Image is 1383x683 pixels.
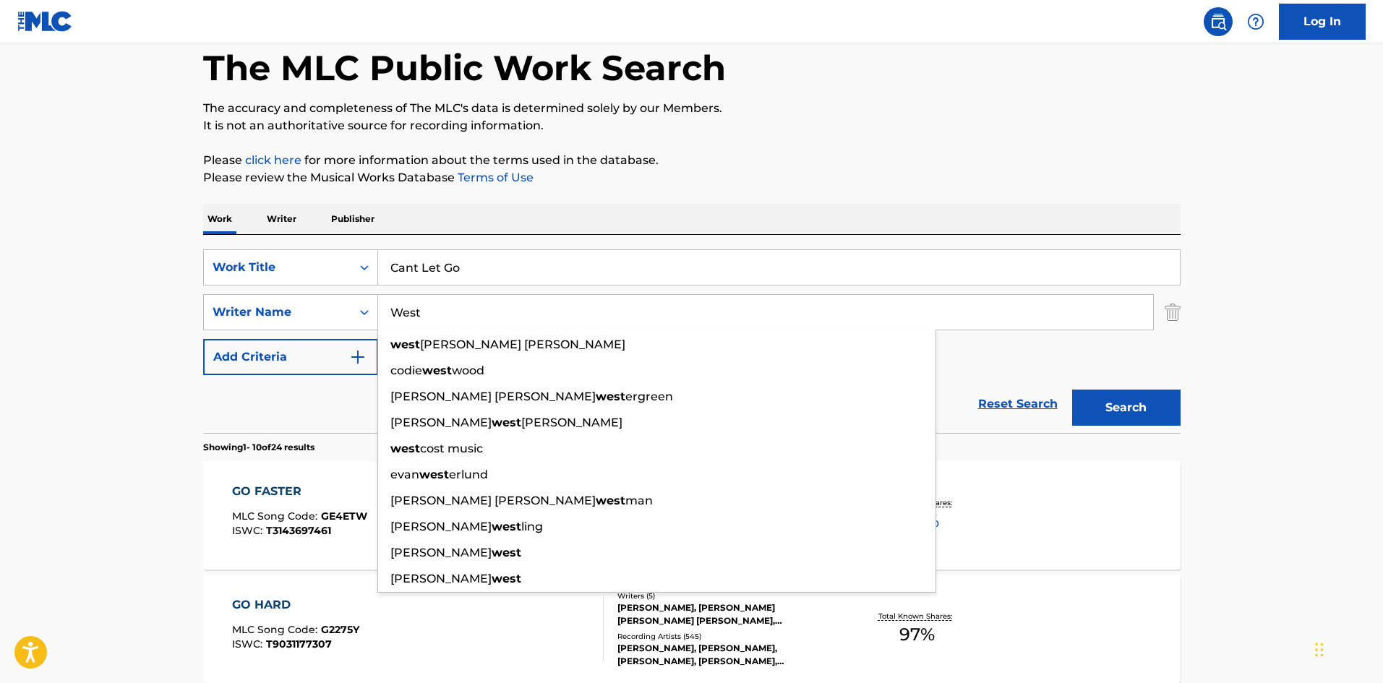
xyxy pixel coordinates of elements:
[390,364,422,377] span: codie
[17,11,73,32] img: MLC Logo
[971,388,1065,420] a: Reset Search
[390,338,420,351] strong: west
[1315,628,1324,671] div: Drag
[617,631,836,642] div: Recording Artists ( 545 )
[203,441,314,454] p: Showing 1 - 10 of 24 results
[1241,7,1270,36] div: Help
[492,416,521,429] strong: west
[521,520,543,533] span: ling
[625,390,673,403] span: ergreen
[203,461,1181,570] a: GO FASTERMLC Song Code:GE4ETWISWC:T3143697461Writers (1)[PERSON_NAME]Recording Artists (9)[PERSON...
[203,46,726,90] h1: The MLC Public Work Search
[899,622,935,648] span: 97 %
[1247,13,1264,30] img: help
[390,546,492,559] span: [PERSON_NAME]
[596,494,625,507] strong: west
[390,468,419,481] span: evan
[878,611,956,622] p: Total Known Shares:
[1165,294,1181,330] img: Delete Criterion
[232,596,359,614] div: GO HARD
[390,572,492,585] span: [PERSON_NAME]
[232,623,321,636] span: MLC Song Code :
[1279,4,1366,40] a: Log In
[492,546,521,559] strong: west
[625,494,653,507] span: man
[1072,390,1181,426] button: Search
[492,572,521,585] strong: west
[492,520,521,533] strong: west
[213,259,343,276] div: Work Title
[262,204,301,234] p: Writer
[449,468,488,481] span: erlund
[596,390,625,403] strong: west
[617,601,836,627] div: [PERSON_NAME], [PERSON_NAME] [PERSON_NAME] [PERSON_NAME], [PERSON_NAME], [PERSON_NAME] [PERSON_NAME]
[203,117,1181,134] p: It is not an authoritative source for recording information.
[419,468,449,481] strong: west
[245,153,301,167] a: click here
[390,442,420,455] strong: west
[203,339,378,375] button: Add Criteria
[390,416,492,429] span: [PERSON_NAME]
[1209,13,1227,30] img: search
[203,575,1181,683] a: GO HARDMLC Song Code:G2275YISWC:T9031177307Writers (5)[PERSON_NAME], [PERSON_NAME] [PERSON_NAME] ...
[203,249,1181,433] form: Search Form
[203,169,1181,186] p: Please review the Musical Works Database
[213,304,343,321] div: Writer Name
[452,364,484,377] span: wood
[266,524,331,537] span: T3143697461
[422,364,452,377] strong: west
[617,642,836,668] div: [PERSON_NAME], [PERSON_NAME], [PERSON_NAME], [PERSON_NAME], [PERSON_NAME], [PERSON_NAME] DA 5'9, ...
[521,416,622,429] span: [PERSON_NAME]
[390,390,596,403] span: [PERSON_NAME] [PERSON_NAME]
[420,338,625,351] span: [PERSON_NAME] [PERSON_NAME]
[420,442,483,455] span: cost music
[203,204,236,234] p: Work
[232,483,367,500] div: GO FASTER
[617,590,836,601] div: Writers ( 5 )
[321,510,367,523] span: GE4ETW
[390,520,492,533] span: [PERSON_NAME]
[349,348,367,366] img: 9d2ae6d4665cec9f34b9.svg
[266,637,332,650] span: T9031177307
[321,623,359,636] span: G2275Y
[203,152,1181,169] p: Please for more information about the terms used in the database.
[1311,614,1383,683] iframe: Chat Widget
[1204,7,1233,36] a: Public Search
[203,100,1181,117] p: The accuracy and completeness of The MLC's data is determined solely by our Members.
[327,204,379,234] p: Publisher
[232,637,266,650] span: ISWC :
[455,171,534,184] a: Terms of Use
[390,494,596,507] span: [PERSON_NAME] [PERSON_NAME]
[232,524,266,537] span: ISWC :
[232,510,321,523] span: MLC Song Code :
